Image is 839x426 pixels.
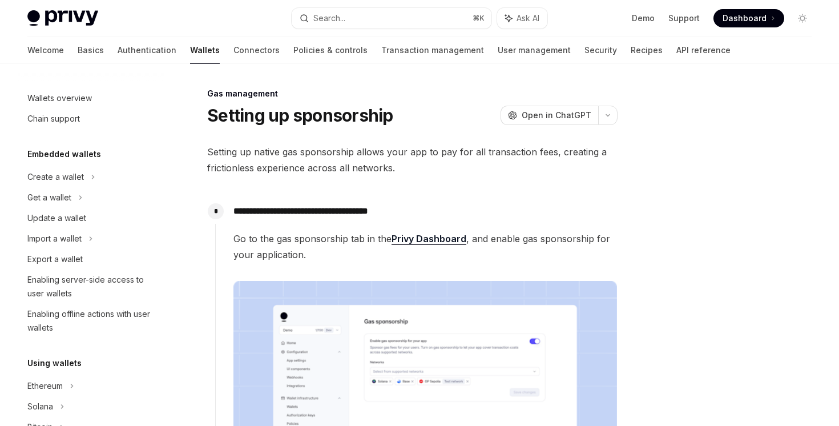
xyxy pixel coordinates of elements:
[473,14,485,23] span: ⌘ K
[497,8,547,29] button: Ask AI
[27,400,53,413] div: Solana
[498,37,571,64] a: User management
[27,252,83,266] div: Export a wallet
[27,232,82,246] div: Import a wallet
[27,170,84,184] div: Create a wallet
[293,37,368,64] a: Policies & controls
[723,13,767,24] span: Dashboard
[27,273,158,300] div: Enabling server-side access to user wallets
[517,13,539,24] span: Ask AI
[631,37,663,64] a: Recipes
[27,379,63,393] div: Ethereum
[27,37,64,64] a: Welcome
[27,147,101,161] h5: Embedded wallets
[27,112,80,126] div: Chain support
[233,231,617,263] span: Go to the gas sponsorship tab in the , and enable gas sponsorship for your application.
[522,110,591,121] span: Open in ChatGPT
[78,37,104,64] a: Basics
[501,106,598,125] button: Open in ChatGPT
[793,9,812,27] button: Toggle dark mode
[313,11,345,25] div: Search...
[207,88,618,99] div: Gas management
[27,191,71,204] div: Get a wallet
[18,270,164,304] a: Enabling server-side access to user wallets
[27,91,92,105] div: Wallets overview
[18,88,164,108] a: Wallets overview
[18,249,164,270] a: Export a wallet
[118,37,176,64] a: Authentication
[668,13,700,24] a: Support
[27,211,86,225] div: Update a wallet
[207,105,393,126] h1: Setting up sponsorship
[27,307,158,335] div: Enabling offline actions with user wallets
[18,108,164,129] a: Chain support
[233,37,280,64] a: Connectors
[27,356,82,370] h5: Using wallets
[292,8,491,29] button: Search...⌘K
[584,37,617,64] a: Security
[632,13,655,24] a: Demo
[27,10,98,26] img: light logo
[713,9,784,27] a: Dashboard
[381,37,484,64] a: Transaction management
[676,37,731,64] a: API reference
[18,208,164,228] a: Update a wallet
[18,304,164,338] a: Enabling offline actions with user wallets
[190,37,220,64] a: Wallets
[392,233,466,245] a: Privy Dashboard
[207,144,618,176] span: Setting up native gas sponsorship allows your app to pay for all transaction fees, creating a fri...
